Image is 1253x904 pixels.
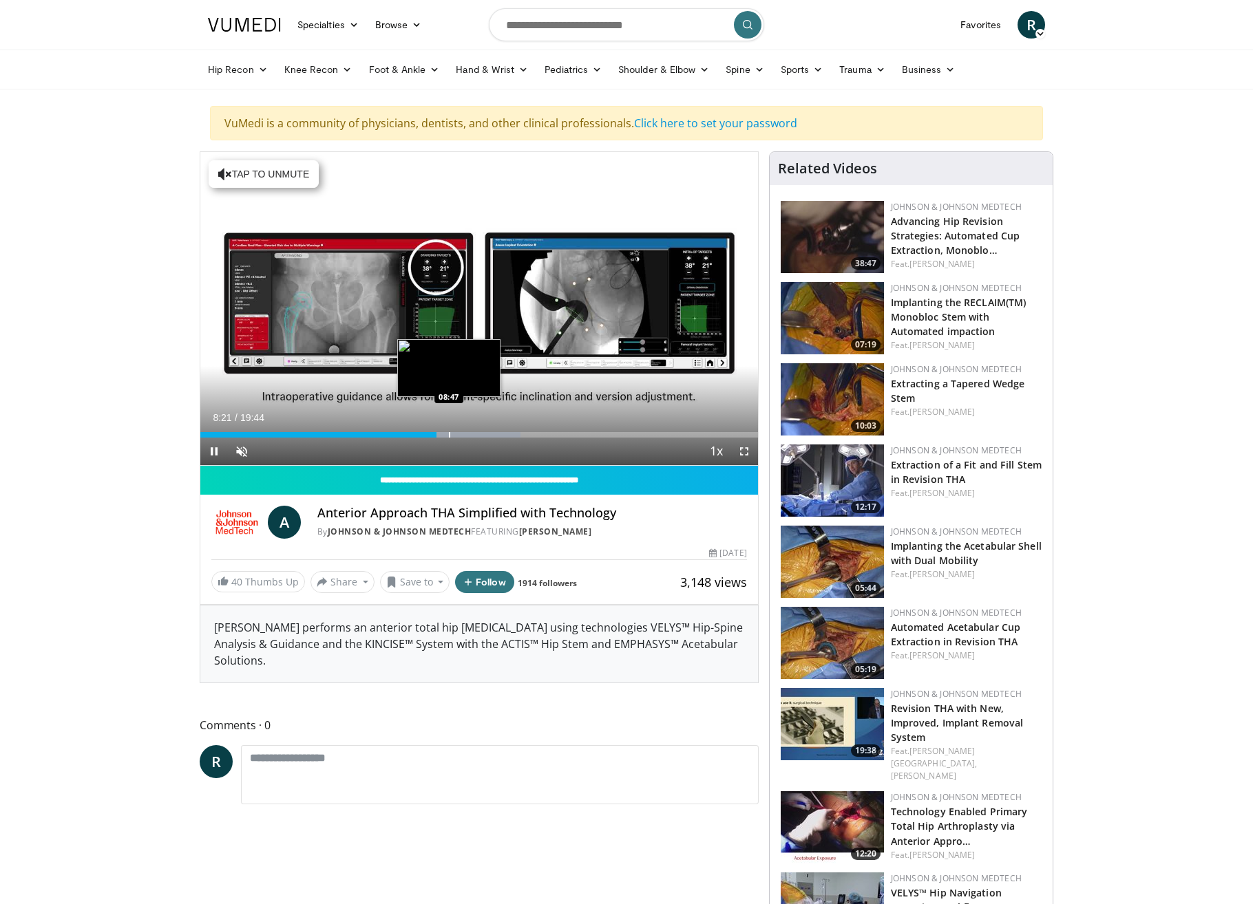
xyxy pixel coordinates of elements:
a: [PERSON_NAME] [909,258,975,270]
span: 3,148 views [680,574,747,590]
div: By FEATURING [317,526,747,538]
a: [PERSON_NAME][GEOGRAPHIC_DATA], [891,745,978,769]
button: Unmute [228,438,255,465]
button: Save to [380,571,450,593]
a: [PERSON_NAME] [909,568,975,580]
video-js: Video Player [200,152,758,466]
div: VuMedi is a community of physicians, dentists, and other clinical professionals. [210,106,1043,140]
a: 07:19 [781,282,884,354]
a: 1914 followers [518,577,577,589]
a: Pediatrics [536,56,610,83]
a: 10:03 [781,363,884,435]
img: image.jpeg [397,339,501,397]
a: Advancing Hip Revision Strategies: Automated Cup Extraction, Monoblo… [891,215,1020,257]
img: 9517a7b7-3955-4e04-bf19-7ba39c1d30c4.150x105_q85_crop-smart_upscale.jpg [781,688,884,760]
a: Johnson & Johnson MedTech [891,872,1022,884]
a: Johnson & Johnson MedTech [891,444,1022,456]
div: [PERSON_NAME] performs an anterior total hip [MEDICAL_DATA] using technologies VELYS™ Hip-Spine A... [200,605,758,682]
a: Extraction of a Fit and Fill Stem in Revision THA [891,458,1042,486]
div: Feat. [891,258,1042,270]
a: Johnson & Johnson MedTech [891,688,1022,700]
button: Fullscreen [730,438,758,465]
a: 05:44 [781,526,884,598]
img: VuMedi Logo [208,18,281,32]
div: Feat. [891,487,1042,499]
span: Comments 0 [200,716,759,734]
span: 8:21 [213,412,231,423]
a: Foot & Ankle [361,56,448,83]
a: Johnson & Johnson MedTech [891,526,1022,537]
span: 12:17 [851,501,881,513]
div: Feat. [891,568,1042,581]
h4: Related Videos [778,160,877,177]
a: Extracting a Tapered Wedge Stem [891,377,1025,405]
a: Revision THA with New, Improved, Implant Removal System [891,702,1024,744]
span: 10:03 [851,420,881,432]
a: 38:47 [781,201,884,273]
img: Johnson & Johnson MedTech [211,506,262,539]
div: Feat. [891,339,1042,352]
a: 12:20 [781,791,884,863]
a: Specialties [289,11,367,39]
span: 05:19 [851,663,881,676]
a: [PERSON_NAME] [891,770,956,782]
span: 07:19 [851,338,881,351]
button: Playback Rate [703,438,730,465]
span: 12:20 [851,848,881,860]
a: Knee Recon [276,56,361,83]
a: [PERSON_NAME] [909,339,975,351]
span: 05:44 [851,582,881,594]
a: [PERSON_NAME] [909,849,975,861]
div: Feat. [891,745,1042,782]
div: Feat. [891,849,1042,861]
img: 0b84e8e2-d493-4aee-915d-8b4f424ca292.150x105_q85_crop-smart_upscale.jpg [781,363,884,435]
input: Search topics, interventions [489,8,764,41]
a: Johnson & Johnson MedTech [891,791,1022,803]
a: Automated Acetabular Cup Extraction in Revision THA [891,621,1020,648]
a: [PERSON_NAME] [909,406,975,418]
a: 05:19 [781,607,884,679]
img: ffc33e66-92ed-4f11-95c4-0a160745ec3c.150x105_q85_crop-smart_upscale.jpg [781,282,884,354]
div: [DATE] [709,547,746,559]
span: 38:47 [851,257,881,270]
a: Implanting the RECLAIM(TM) Monobloc Stem with Automated impaction [891,296,1026,338]
a: Favorites [952,11,1009,39]
a: Browse [367,11,430,39]
a: Hip Recon [200,56,276,83]
button: Share [310,571,375,593]
span: 19:38 [851,744,881,757]
a: Johnson & Johnson MedTech [891,201,1022,213]
button: Follow [455,571,514,593]
a: Business [894,56,964,83]
a: 12:17 [781,444,884,517]
div: Progress Bar [200,432,758,438]
a: [PERSON_NAME] [909,487,975,499]
a: Johnson & Johnson MedTech [328,526,472,537]
a: 40 Thumbs Up [211,571,305,592]
span: / [235,412,238,423]
a: Trauma [831,56,894,83]
a: R [200,745,233,778]
span: 40 [231,575,242,588]
a: R [1018,11,1045,39]
a: [PERSON_NAME] [909,649,975,661]
a: Shoulder & Elbow [610,56,717,83]
div: Feat. [891,649,1042,662]
button: Pause [200,438,228,465]
a: Spine [717,56,772,83]
img: d5b2f4bf-f70e-4130-8279-26f7233142ac.150x105_q85_crop-smart_upscale.jpg [781,607,884,679]
a: Technology Enabled Primary Total Hip Arthroplasty via Anterior Appro… [891,805,1028,847]
a: [PERSON_NAME] [519,526,592,537]
a: A [268,506,301,539]
a: Johnson & Johnson MedTech [891,363,1022,375]
span: 19:44 [240,412,264,423]
img: ca0d5772-d6f0-440f-9d9c-544dbf2110f6.150x105_q85_crop-smart_upscale.jpg [781,791,884,863]
a: Johnson & Johnson MedTech [891,282,1022,294]
div: Feat. [891,406,1042,418]
a: Implanting the Acetabular Shell with Dual Mobility [891,539,1042,567]
a: 19:38 [781,688,884,760]
img: 82aed312-2a25-4631-ae62-904ce62d2708.150x105_q85_crop-smart_upscale.jpg [781,444,884,517]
